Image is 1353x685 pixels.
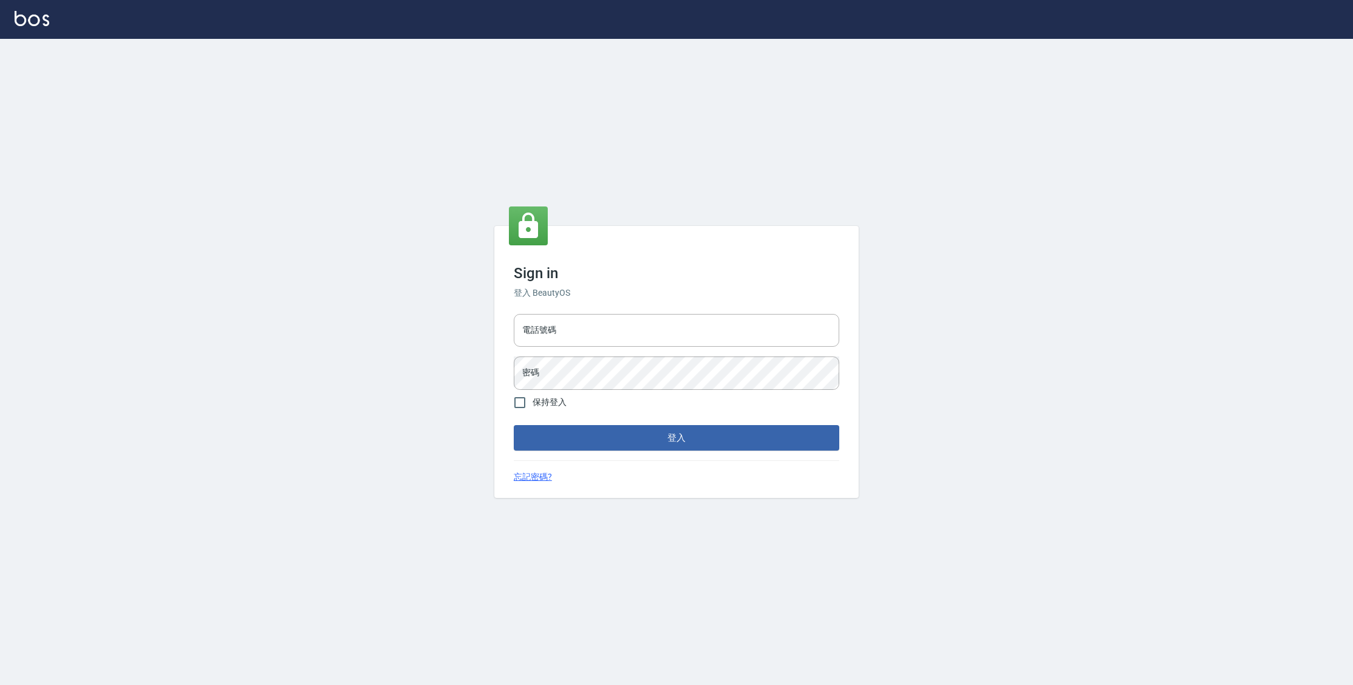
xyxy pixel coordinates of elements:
h3: Sign in [514,265,839,282]
button: 登入 [514,425,839,451]
img: Logo [15,11,49,26]
span: 保持登入 [533,396,567,409]
a: 忘記密碼? [514,471,552,483]
h6: 登入 BeautyOS [514,287,839,299]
